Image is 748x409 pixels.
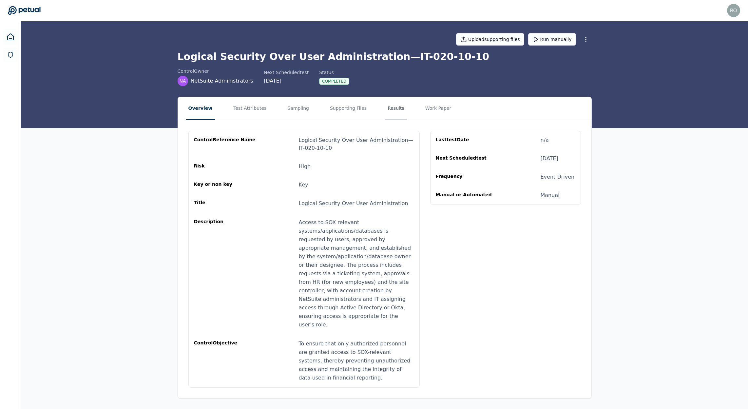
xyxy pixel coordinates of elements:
[186,97,215,120] button: Overview
[194,218,257,329] div: Description
[727,4,740,17] img: roberto+snowflake@petual.ai
[319,78,349,85] div: Completed
[541,136,549,144] div: n/a
[385,97,407,120] button: Results
[178,51,592,63] h1: Logical Security Over User Administration — IT-020-10-10
[299,200,408,206] span: Logical Security Over User Administration
[423,97,454,120] button: Work Paper
[456,33,524,46] button: Uploadsupporting files
[299,163,311,170] div: High
[528,33,576,46] button: Run manually
[580,33,592,45] button: More Options
[541,173,575,181] div: Event Driven
[264,69,309,76] div: Next Scheduled test
[194,181,257,189] div: Key or non key
[436,173,499,181] div: Frequency
[3,48,18,62] a: SOC 1 Reports
[436,191,499,199] div: Manual or Automated
[541,191,560,199] div: Manual
[299,136,414,152] div: Logical Security Over User Administration — IT-020-10-10
[178,68,253,74] div: control Owner
[264,77,309,85] div: [DATE]
[194,136,257,152] div: control Reference Name
[179,78,186,84] span: NA
[299,340,414,382] div: To ensure that only authorized personnel are granted access to SOX-relevant systems, thereby prev...
[436,136,499,144] div: Last test Date
[299,218,414,329] div: Access to SOX relevant systems/applications/databases is requested by users, approved by appropri...
[436,155,499,163] div: Next Scheduled test
[541,155,558,163] div: [DATE]
[194,163,257,170] div: Risk
[327,97,369,120] button: Supporting Files
[285,97,312,120] button: Sampling
[8,6,41,15] a: Go to Dashboard
[3,29,18,45] a: Dashboard
[194,340,257,382] div: control Objective
[319,69,349,76] div: Status
[194,199,257,208] div: Title
[178,97,591,120] nav: Tabs
[299,181,308,189] div: Key
[231,97,269,120] button: Test Attributes
[191,77,253,85] span: NetSuite Administrators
